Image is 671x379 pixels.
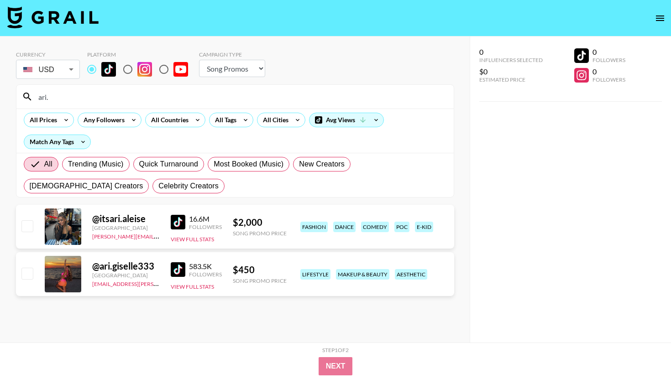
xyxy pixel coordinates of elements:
[415,222,433,232] div: e-kid
[361,222,389,232] div: comedy
[479,57,543,63] div: Influencers Selected
[210,113,238,127] div: All Tags
[24,113,59,127] div: All Prices
[30,181,143,192] span: [DEMOGRAPHIC_DATA] Creators
[322,347,349,353] div: Step 1 of 2
[171,236,214,243] button: View Full Stats
[651,9,669,27] button: open drawer
[44,159,52,170] span: All
[257,113,290,127] div: All Cities
[171,262,185,277] img: TikTok
[233,264,287,275] div: $ 450
[233,230,287,237] div: Song Promo Price
[319,357,353,375] button: Next
[233,217,287,228] div: $ 2,000
[592,67,625,76] div: 0
[479,47,543,57] div: 0
[189,262,222,271] div: 583.5K
[592,76,625,83] div: Followers
[137,62,152,77] img: Instagram
[18,62,78,78] div: USD
[92,279,227,287] a: [EMAIL_ADDRESS][PERSON_NAME][DOMAIN_NAME]
[146,113,190,127] div: All Countries
[333,222,356,232] div: dance
[68,159,124,170] span: Trending (Music)
[24,135,90,149] div: Match Any Tags
[309,113,383,127] div: Avg Views
[199,51,265,58] div: Campaign Type
[299,159,345,170] span: New Creators
[300,222,328,232] div: fashion
[394,222,409,232] div: poc
[92,224,160,231] div: [GEOGRAPHIC_DATA]
[336,269,389,280] div: makeup & beauty
[395,269,427,280] div: aesthetic
[479,76,543,83] div: Estimated Price
[139,159,199,170] span: Quick Turnaround
[92,260,160,272] div: @ ari.giselle333
[171,215,185,229] img: TikTok
[300,269,330,280] div: lifestyle
[189,214,222,223] div: 16.6M
[625,333,660,368] iframe: Drift Widget Chat Controller
[158,181,219,192] span: Celebrity Creators
[78,113,126,127] div: Any Followers
[87,51,195,58] div: Platform
[33,89,448,104] input: Search by User Name
[173,62,188,77] img: YouTube
[92,231,227,240] a: [PERSON_NAME][EMAIL_ADDRESS][DOMAIN_NAME]
[92,272,160,279] div: [GEOGRAPHIC_DATA]
[171,283,214,290] button: View Full Stats
[233,277,287,284] div: Song Promo Price
[101,62,116,77] img: TikTok
[592,47,625,57] div: 0
[92,213,160,224] div: @ itsari.aleise
[7,6,99,28] img: Grail Talent
[189,271,222,278] div: Followers
[214,159,283,170] span: Most Booked (Music)
[592,57,625,63] div: Followers
[16,51,80,58] div: Currency
[479,67,543,76] div: $0
[189,223,222,230] div: Followers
